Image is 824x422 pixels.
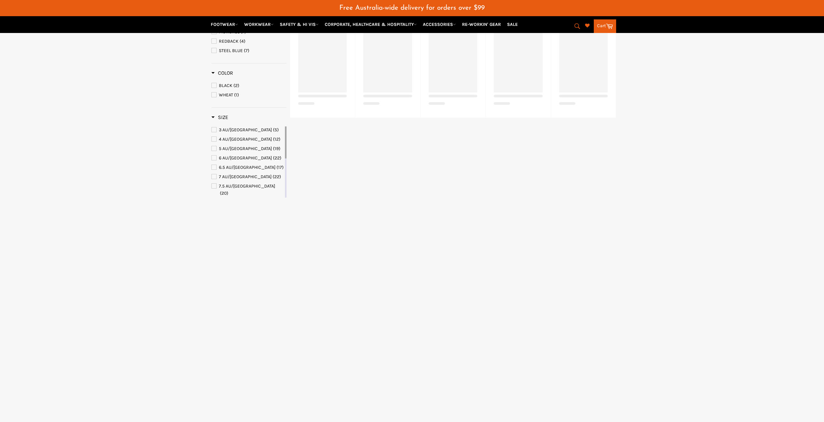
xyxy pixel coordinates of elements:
span: 6.5 AU/[GEOGRAPHIC_DATA] [219,165,276,170]
span: BLACK [219,83,232,88]
span: WHEAT [219,92,233,98]
a: FOOTWEAR [208,19,241,30]
a: RE-WORKIN' GEAR [459,19,503,30]
span: Size [211,114,228,120]
span: REDBACK [219,38,239,44]
span: (19) [273,146,280,151]
a: 4 AU/UK [211,136,284,143]
span: 7 AU/[GEOGRAPHIC_DATA] [219,174,272,179]
a: Cart [594,19,616,33]
a: 7.5 AU/UK [211,183,284,197]
a: ACCESSORIES [420,19,458,30]
a: REDBACK [211,38,287,45]
span: 5 AU/[GEOGRAPHIC_DATA] [219,146,272,151]
a: 7 AU/UK [211,173,284,180]
a: STEEL BLUE [211,47,287,54]
a: WORKWEAR [242,19,276,30]
span: (4) [240,38,245,44]
a: BLACK [211,82,287,89]
span: 6 AU/[GEOGRAPHIC_DATA] [219,155,272,161]
a: 3 AU/UK [211,126,284,134]
h3: Size [211,114,228,121]
a: 6.5 AU/UK [211,164,284,171]
span: (22) [273,174,281,179]
span: (22) [273,155,281,161]
span: (2) [233,83,239,88]
span: (5) [273,127,279,133]
span: (17) [277,165,284,170]
a: SAFETY & HI VIS [277,19,321,30]
span: STEEL BLUE [219,48,243,53]
span: (12) [273,136,280,142]
a: 5 AU/UK [211,145,284,152]
a: SALE [504,19,520,30]
span: (7) [244,48,249,53]
a: 6 AU/UK [211,155,284,162]
a: WHEAT [211,92,287,99]
h3: Color [211,70,233,76]
a: CORPORATE, HEALTHCARE & HOSPITALITY [322,19,419,30]
span: 7.5 AU/[GEOGRAPHIC_DATA] [219,183,275,189]
span: 3 AU/[GEOGRAPHIC_DATA] [219,127,272,133]
span: (20) [220,190,228,196]
span: (1) [234,92,239,98]
span: Free Australia-wide delivery for orders over $99 [339,5,485,11]
span: 4 AU/[GEOGRAPHIC_DATA] [219,136,272,142]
